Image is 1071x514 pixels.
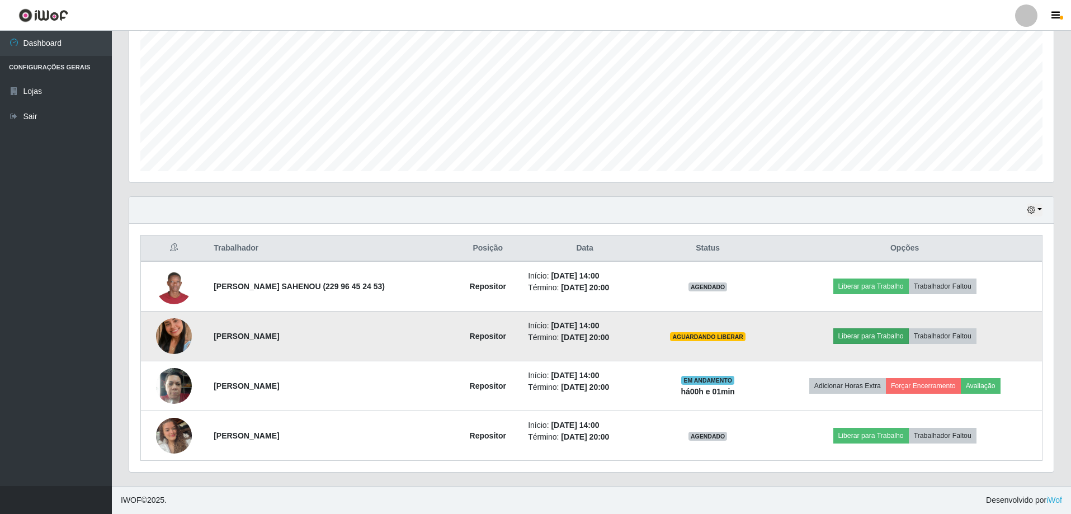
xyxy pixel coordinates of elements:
[18,8,68,22] img: CoreUI Logo
[121,496,141,504] span: IWOF
[528,381,641,393] li: Término:
[561,283,609,292] time: [DATE] 20:00
[470,282,506,291] strong: Repositor
[214,332,279,341] strong: [PERSON_NAME]
[121,494,167,506] span: © 2025 .
[561,383,609,392] time: [DATE] 20:00
[681,387,735,396] strong: há 00 h e 01 min
[454,235,521,262] th: Posição
[909,428,976,444] button: Trabalhador Faltou
[156,362,192,409] img: 1752240296701.jpeg
[688,282,728,291] span: AGENDADO
[156,404,192,468] img: 1754663023387.jpeg
[551,321,599,330] time: [DATE] 14:00
[1046,496,1062,504] a: iWof
[207,235,454,262] th: Trabalhador
[521,235,648,262] th: Data
[833,279,909,294] button: Liberar para Trabalho
[528,320,641,332] li: Início:
[214,431,279,440] strong: [PERSON_NAME]
[156,304,192,368] img: 1751069414525.jpeg
[767,235,1042,262] th: Opções
[551,421,599,430] time: [DATE] 14:00
[886,378,961,394] button: Forçar Encerramento
[551,271,599,280] time: [DATE] 14:00
[561,333,609,342] time: [DATE] 20:00
[528,282,641,294] li: Término:
[470,381,506,390] strong: Repositor
[833,428,909,444] button: Liberar para Trabalho
[528,419,641,431] li: Início:
[670,332,746,341] span: AGUARDANDO LIBERAR
[551,371,599,380] time: [DATE] 14:00
[528,431,641,443] li: Término:
[909,328,976,344] button: Trabalhador Faltou
[809,378,886,394] button: Adicionar Horas Extra
[156,268,192,304] img: 1751668430791.jpeg
[214,381,279,390] strong: [PERSON_NAME]
[528,332,641,343] li: Término:
[688,432,728,441] span: AGENDADO
[909,279,976,294] button: Trabalhador Faltou
[648,235,767,262] th: Status
[561,432,609,441] time: [DATE] 20:00
[470,332,506,341] strong: Repositor
[833,328,909,344] button: Liberar para Trabalho
[961,378,1001,394] button: Avaliação
[214,282,385,291] strong: [PERSON_NAME] SAHENOU (229 96 45 24 53)
[470,431,506,440] strong: Repositor
[528,370,641,381] li: Início:
[528,270,641,282] li: Início:
[986,494,1062,506] span: Desenvolvido por
[681,376,734,385] span: EM ANDAMENTO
